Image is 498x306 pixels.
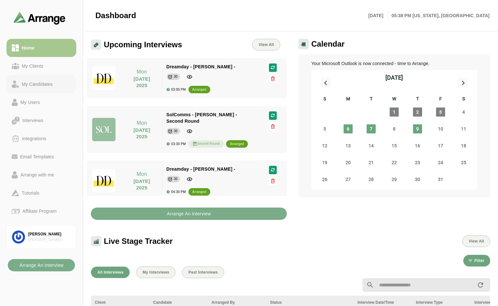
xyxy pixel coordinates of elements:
span: Wednesday, October 29, 2025 [390,175,399,184]
p: Your Microsoft Outlook is now connected - time to Arrange. [311,60,478,67]
div: Interview Type [416,300,467,305]
button: Arrange An Interview [91,208,287,220]
span: Monday, October 27, 2025 [344,175,353,184]
div: arranged [192,86,206,93]
button: Arrange An Interview [8,259,75,271]
span: Wednesday, October 8, 2025 [390,124,399,133]
a: My Users [6,93,76,111]
span: SolComms - [PERSON_NAME] - Second Round [166,112,237,124]
div: T [406,95,429,104]
span: Saturday, October 25, 2025 [459,158,468,167]
div: Email Templates [18,153,56,161]
div: Affiliate Program [20,207,59,215]
span: All Interviews [97,270,124,275]
span: Upcoming Interviews [104,40,182,50]
a: Tutorials [6,184,76,202]
a: My Clients [6,57,76,75]
div: [DATE] [385,73,403,82]
span: My Interviews [142,270,169,275]
div: My Users [18,98,43,106]
b: Arrange An Interview [166,208,211,220]
span: Sunday, October 19, 2025 [320,158,329,167]
div: 30 [174,128,178,134]
b: Arrange An Interview [19,259,64,271]
span: Wednesday, October 15, 2025 [390,141,399,150]
span: Thursday, October 16, 2025 [413,141,422,150]
div: T [359,95,383,104]
p: [DATE] 2025 [126,178,158,191]
div: My Candidates [19,80,55,88]
span: Tuesday, October 21, 2025 [367,158,376,167]
button: View All [462,235,490,247]
div: Status [270,300,350,305]
div: M [336,95,359,104]
div: Arrange with me [18,171,57,179]
div: W [383,95,406,104]
span: View All [468,239,484,244]
span: Sunday, October 26, 2025 [320,175,329,184]
span: Friday, October 24, 2025 [436,158,445,167]
i: appended action [477,281,484,289]
a: Home [6,39,76,57]
a: Arrange with me [6,166,76,184]
p: 05:38 PM [US_STATE], [GEOGRAPHIC_DATA] [388,12,490,19]
p: Mon [126,68,158,76]
div: Tutorials [19,189,42,197]
div: Interview Date/Time [358,300,408,305]
span: Dreamday - [PERSON_NAME] - [166,166,236,172]
div: 04:30 PM [166,190,186,194]
span: Sunday, October 12, 2025 [320,141,329,150]
button: All Interviews [91,266,130,278]
img: solcomms_logo.jpg [92,118,115,141]
div: 30 [174,176,178,182]
a: Email Templates [6,148,76,166]
span: Tuesday, October 14, 2025 [367,141,376,150]
span: View All [258,42,274,47]
p: Mon [126,119,158,127]
div: Interviews [20,117,46,124]
img: dreamdayla_logo.jpg [92,67,115,90]
div: My Clients [19,62,46,70]
img: dreamdayla_logo.jpg [92,169,115,192]
div: 03:30 PM [166,142,186,146]
span: Thursday, October 2, 2025 [413,108,422,117]
span: Saturday, October 11, 2025 [459,124,468,133]
a: Interviews [6,111,76,130]
span: Monday, October 13, 2025 [344,141,353,150]
span: Saturday, October 4, 2025 [459,108,468,117]
span: Monday, October 6, 2025 [344,124,353,133]
div: S [313,95,336,104]
button: Filter [463,255,490,266]
div: Second Round [188,140,224,148]
span: Filter [474,258,484,263]
p: [DATE] [368,12,387,19]
div: Arranged By [212,300,262,305]
span: Sunday, October 5, 2025 [320,124,329,133]
div: Candidate [153,300,204,305]
button: My Interviews [136,266,176,278]
div: Integrations [19,135,49,142]
div: F [429,95,452,104]
div: 03:00 PM [166,88,186,91]
span: Live Stage Tracker [104,236,173,246]
div: [PERSON_NAME] Associates [28,237,71,243]
span: Thursday, October 30, 2025 [413,175,422,184]
a: [PERSON_NAME][PERSON_NAME] Associates [6,225,76,249]
a: My Candidates [6,75,76,93]
button: Past Interviews [182,266,224,278]
span: Calendar [311,39,345,49]
span: Saturday, October 18, 2025 [459,141,468,150]
a: Affiliate Program [6,202,76,220]
span: Thursday, October 9, 2025 [413,124,422,133]
span: Friday, October 17, 2025 [436,141,445,150]
span: Friday, October 31, 2025 [436,175,445,184]
a: Integrations [6,130,76,148]
div: 30 [174,74,178,80]
div: [PERSON_NAME] [28,232,71,237]
span: Friday, October 3, 2025 [436,108,445,117]
span: Dreamday - [PERSON_NAME] - [166,64,236,69]
div: S [452,95,475,104]
div: arranged [192,189,206,195]
span: Wednesday, October 1, 2025 [390,108,399,117]
div: Home [19,44,37,52]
